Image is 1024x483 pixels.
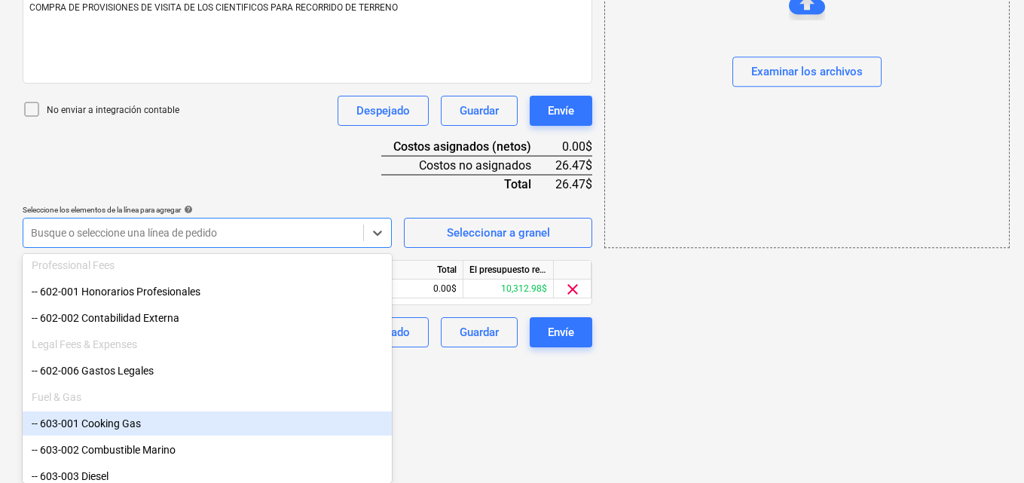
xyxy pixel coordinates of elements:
[548,101,574,121] div: Envíe
[441,317,518,347] button: Guardar
[463,280,554,298] div: 10,312.98$
[373,280,463,298] div: 0.00$
[23,253,392,277] div: Professional Fees
[460,101,499,121] div: Guardar
[404,218,592,248] button: Seleccionar a granel
[338,96,429,126] button: Despejado
[463,261,554,280] div: El presupuesto revisado que queda
[381,175,555,193] div: Total
[381,138,555,156] div: Costos asignados (netos)
[441,96,518,126] button: Guardar
[23,385,392,409] div: Fuel & Gas
[555,175,592,193] div: 26.47$
[548,323,574,342] div: Envíe
[447,223,550,243] div: Seleccionar a granel
[356,101,410,121] div: Despejado
[555,138,592,156] div: 0.00$
[381,156,555,175] div: Costos no asignados
[460,323,499,342] div: Guardar
[23,332,392,356] div: Legal Fees & Expenses
[29,2,398,13] span: COMPRA DE PROVISIONES DE VISITA DE LOS CIENTIFICOS PARA RECORRIDO DE TERRENO
[373,261,463,280] div: Total
[23,438,392,462] div: -- 603-002 Combustible Marino
[732,57,882,87] button: Examinar los archivos
[555,156,592,175] div: 26.47$
[23,411,392,436] div: -- 603-001 Cooking Gas
[949,411,1024,483] iframe: Chat Widget
[181,205,193,214] span: help
[47,104,179,117] p: No enviar a integración contable
[23,205,392,215] div: Seleccione los elementos de la línea para agregar
[530,96,592,126] button: Envíe
[949,411,1024,483] div: Widget de chat
[564,280,582,298] span: clear
[23,359,392,383] div: -- 602-006 Gastos Legales
[23,280,392,304] div: -- 602-001 Honorarios Profesionales
[530,317,592,347] button: Envíe
[23,306,392,330] div: -- 602-002 Contabilidad Externa
[751,63,863,82] div: Examinar los archivos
